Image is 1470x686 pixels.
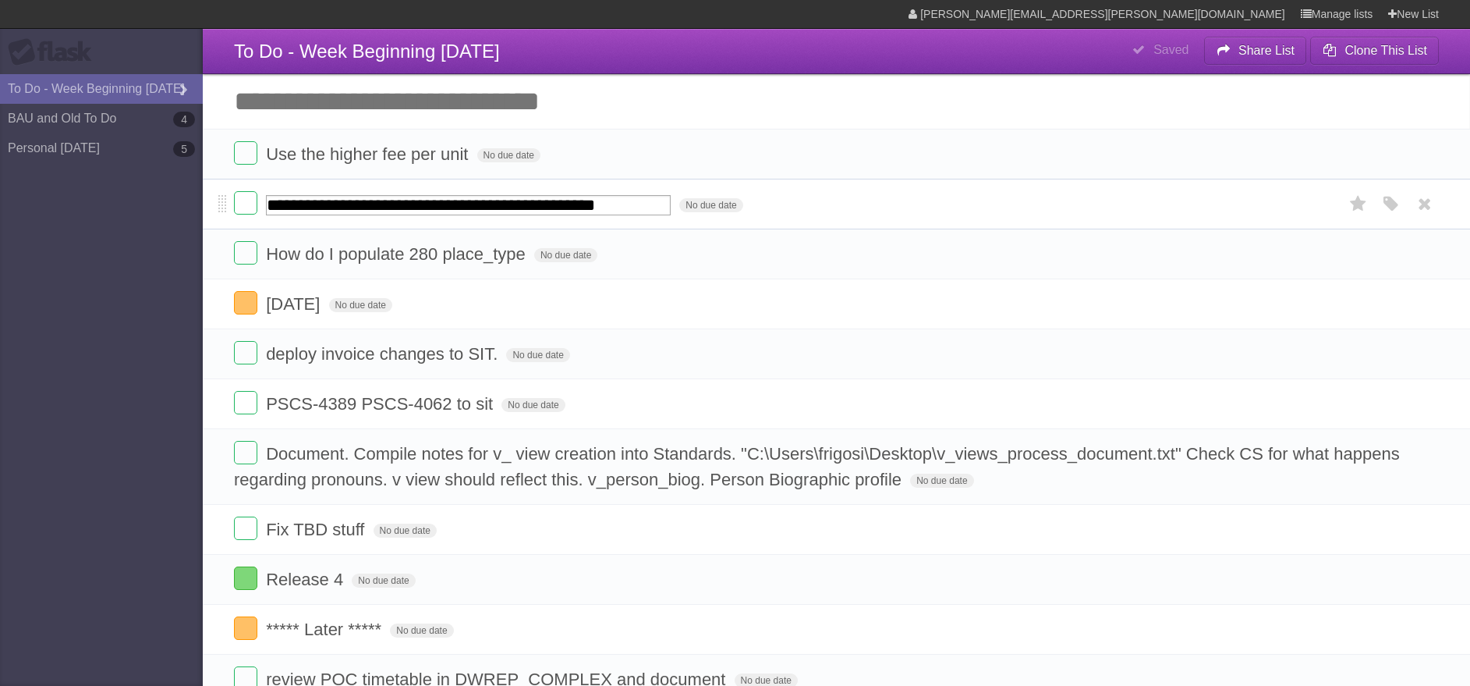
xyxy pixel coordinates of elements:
[234,341,257,364] label: Done
[234,41,500,62] span: To Do - Week Beginning [DATE]
[352,574,415,588] span: No due date
[1344,44,1427,57] b: Clone This List
[234,517,257,540] label: Done
[506,348,569,362] span: No due date
[266,244,530,264] span: How do I populate 280 place_type
[266,294,324,314] span: [DATE]
[234,617,257,640] label: Done
[329,298,392,312] span: No due date
[374,524,437,538] span: No due date
[234,141,257,165] label: Done
[1204,37,1307,65] button: Share List
[1153,43,1188,56] b: Saved
[910,474,973,488] span: No due date
[234,191,257,215] label: Done
[477,148,540,162] span: No due date
[501,398,565,412] span: No due date
[173,112,195,127] b: 4
[1344,191,1373,217] label: Star task
[390,624,453,638] span: No due date
[1238,44,1295,57] b: Share List
[234,391,257,414] label: Done
[8,38,101,66] div: Flask
[1310,37,1439,65] button: Clone This List
[266,144,472,164] span: Use the higher fee per unit
[234,441,257,464] label: Done
[173,141,195,157] b: 5
[234,291,257,315] label: Done
[266,520,368,539] span: Fix TBD stuff
[534,248,597,262] span: No due date
[234,444,1400,489] span: Document. Compile notes for v_ view creation into Standards. "C:\Users\frigosi\Desktop\v_views_pr...
[234,241,257,265] label: Done
[266,344,501,364] span: deploy invoice changes to SIT.
[679,198,742,212] span: No due date
[266,570,347,589] span: Release 4
[234,567,257,590] label: Done
[266,394,497,414] span: PSCS-4389 PSCS-4062 to sit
